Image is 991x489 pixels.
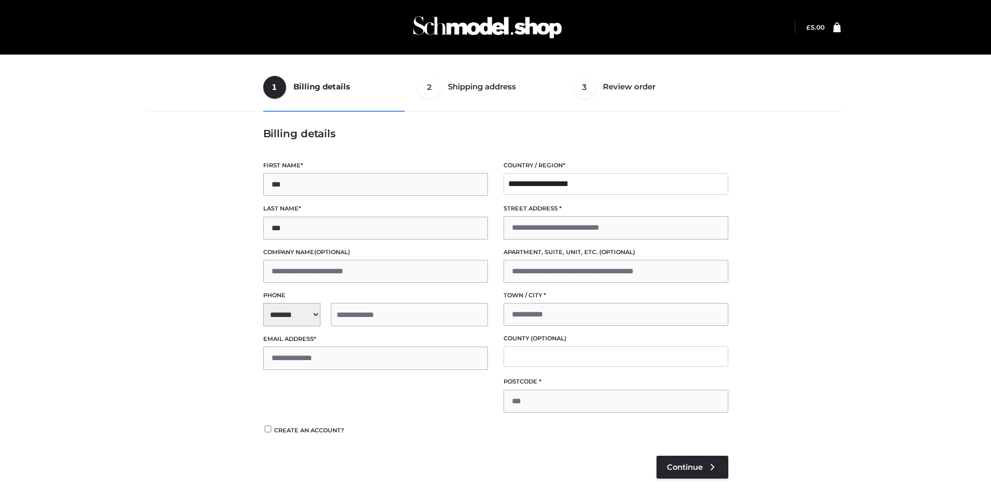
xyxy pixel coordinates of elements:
[409,7,565,48] img: Schmodel Admin 964
[531,335,567,342] span: (optional)
[504,161,728,170] label: Country / Region
[806,23,810,31] span: £
[263,204,488,214] label: Last name
[806,23,825,31] a: £5.00
[504,334,728,343] label: County
[504,377,728,387] label: Postcode
[667,462,703,472] span: Continue
[504,247,728,257] label: Apartment, suite, unit, etc.
[263,161,488,170] label: First name
[263,426,273,432] input: Create an account?
[274,427,344,434] span: Create an account?
[504,290,728,300] label: Town / City
[599,248,635,256] span: (optional)
[806,23,825,31] bdi: 5.00
[263,247,488,257] label: Company name
[263,290,488,300] label: Phone
[504,204,728,214] label: Street address
[314,248,350,256] span: (optional)
[263,334,488,344] label: Email address
[657,456,728,479] a: Continue
[263,127,728,140] h3: Billing details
